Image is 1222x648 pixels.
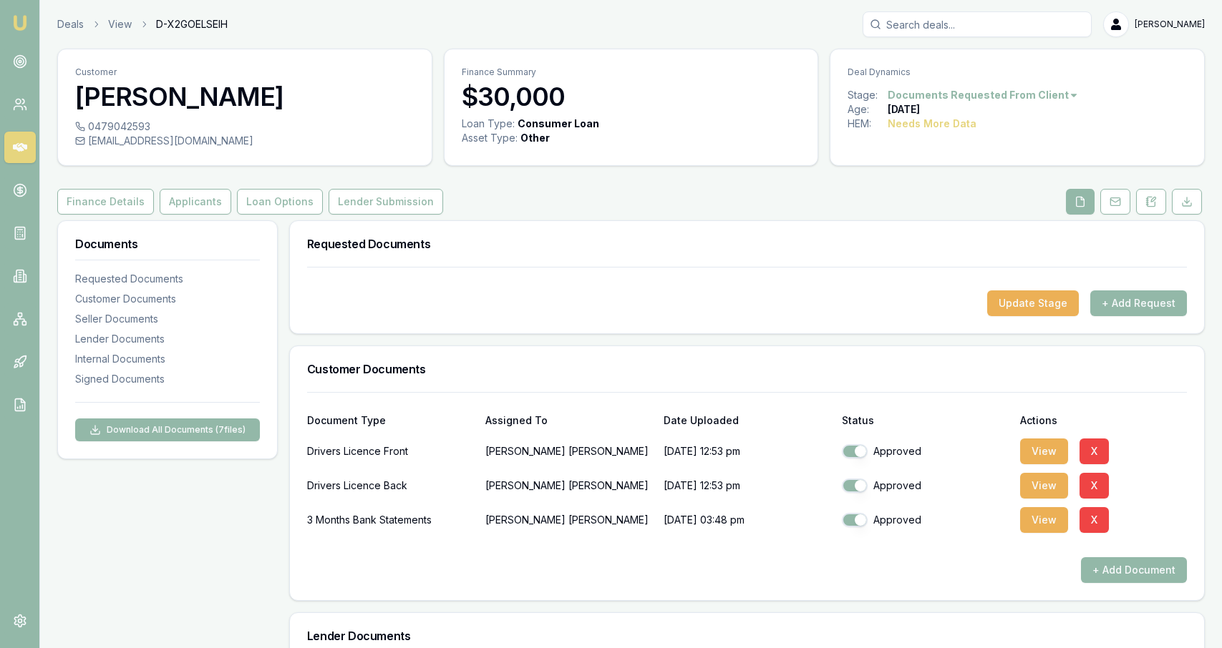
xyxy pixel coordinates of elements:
img: emu-icon-u.png [11,14,29,31]
div: Drivers Licence Back [307,471,474,500]
button: X [1080,507,1109,533]
div: Internal Documents [75,352,260,366]
p: [DATE] 12:53 pm [664,437,830,466]
div: Consumer Loan [518,117,599,131]
button: Download All Documents (7files) [75,418,260,441]
p: Finance Summary [462,67,801,78]
div: Approved [842,444,1009,458]
input: Search deals [863,11,1092,37]
div: Approved [842,513,1009,527]
button: + Add Request [1090,290,1187,316]
a: Lender Submission [326,189,446,215]
span: [PERSON_NAME] [1135,19,1205,30]
a: Applicants [157,189,234,215]
button: + Add Document [1081,557,1187,583]
h3: Requested Documents [307,238,1187,250]
h3: Lender Documents [307,630,1187,642]
p: [DATE] 12:53 pm [664,471,830,500]
div: [EMAIL_ADDRESS][DOMAIN_NAME] [75,134,414,148]
h3: [PERSON_NAME] [75,82,414,111]
div: Requested Documents [75,272,260,286]
button: Lender Submission [329,189,443,215]
p: [PERSON_NAME] [PERSON_NAME] [485,471,652,500]
div: Loan Type: [462,117,515,131]
button: Applicants [160,189,231,215]
div: Needs More Data [888,117,976,131]
button: View [1020,438,1068,464]
h3: $30,000 [462,82,801,111]
button: X [1080,473,1109,499]
button: X [1080,438,1109,464]
a: Finance Details [57,189,157,215]
div: Stage: [848,88,888,102]
button: Loan Options [237,189,323,215]
div: Actions [1020,416,1187,426]
div: Document Type [307,416,474,426]
a: Deals [57,17,84,31]
div: [DATE] [888,102,920,117]
p: [PERSON_NAME] [PERSON_NAME] [485,506,652,534]
div: Date Uploaded [664,416,830,426]
nav: breadcrumb [57,17,228,31]
div: Customer Documents [75,292,260,306]
h3: Customer Documents [307,363,1187,375]
a: Loan Options [234,189,326,215]
button: Finance Details [57,189,154,215]
div: 3 Months Bank Statements [307,506,474,534]
div: Approved [842,478,1009,493]
span: D-X2GOELSEIH [156,17,228,31]
p: Deal Dynamics [848,67,1187,78]
p: [DATE] 03:48 pm [664,506,830,534]
div: Drivers Licence Front [307,437,474,466]
div: Seller Documents [75,312,260,326]
button: Documents Requested From Client [888,88,1079,102]
div: Assigned To [485,416,652,426]
div: HEM: [848,117,888,131]
button: View [1020,473,1068,499]
p: [PERSON_NAME] [PERSON_NAME] [485,437,652,466]
h3: Documents [75,238,260,250]
div: Age: [848,102,888,117]
div: Lender Documents [75,332,260,346]
div: Other [520,131,550,145]
div: Asset Type : [462,131,518,145]
button: Update Stage [987,290,1079,316]
a: View [108,17,132,31]
p: Customer [75,67,414,78]
button: View [1020,507,1068,533]
div: 0479042593 [75,119,414,134]
div: Status [842,416,1009,426]
div: Signed Documents [75,372,260,386]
